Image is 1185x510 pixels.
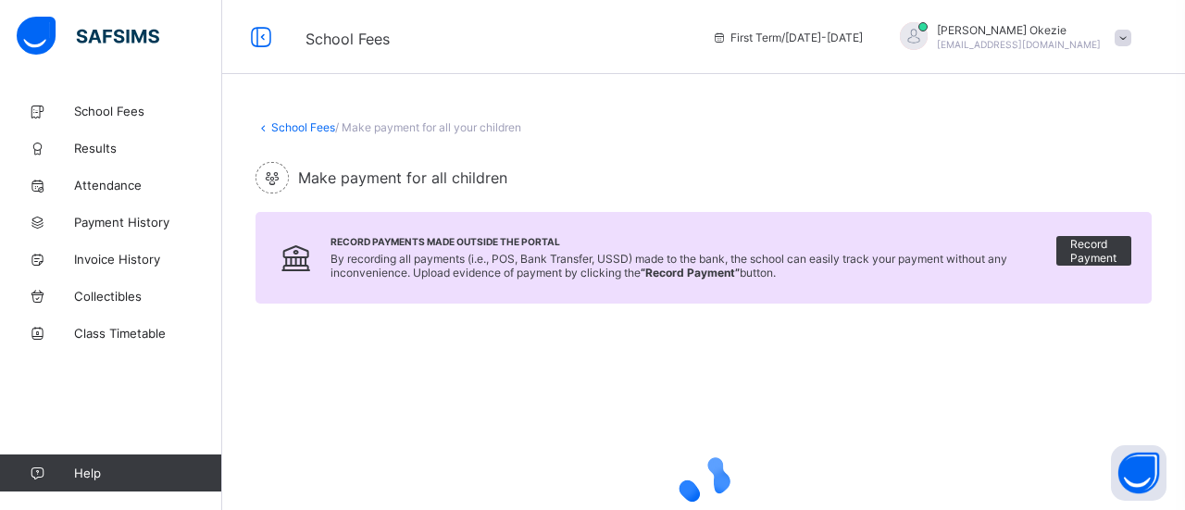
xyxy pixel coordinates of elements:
[331,236,1056,247] span: Record Payments Made Outside the Portal
[74,104,222,118] span: School Fees
[937,39,1101,50] span: [EMAIL_ADDRESS][DOMAIN_NAME]
[881,22,1141,53] div: JulietOkezie
[298,168,507,187] span: Make payment for all children
[331,252,1007,280] span: By recording all payments (i.e., POS, Bank Transfer, USSD) made to the bank, the school can easil...
[74,326,222,341] span: Class Timetable
[335,120,521,134] span: / Make payment for all your children
[937,23,1101,37] span: [PERSON_NAME] Okezie
[641,266,740,280] b: “Record Payment”
[712,31,863,44] span: session/term information
[74,141,222,155] span: Results
[1070,237,1117,265] span: Record Payment
[17,17,159,56] img: safsims
[74,252,222,267] span: Invoice History
[271,120,335,134] a: School Fees
[74,215,222,230] span: Payment History
[74,178,222,193] span: Attendance
[1111,445,1166,501] button: Open asap
[306,30,390,48] span: School Fees
[74,289,222,304] span: Collectibles
[74,466,221,480] span: Help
